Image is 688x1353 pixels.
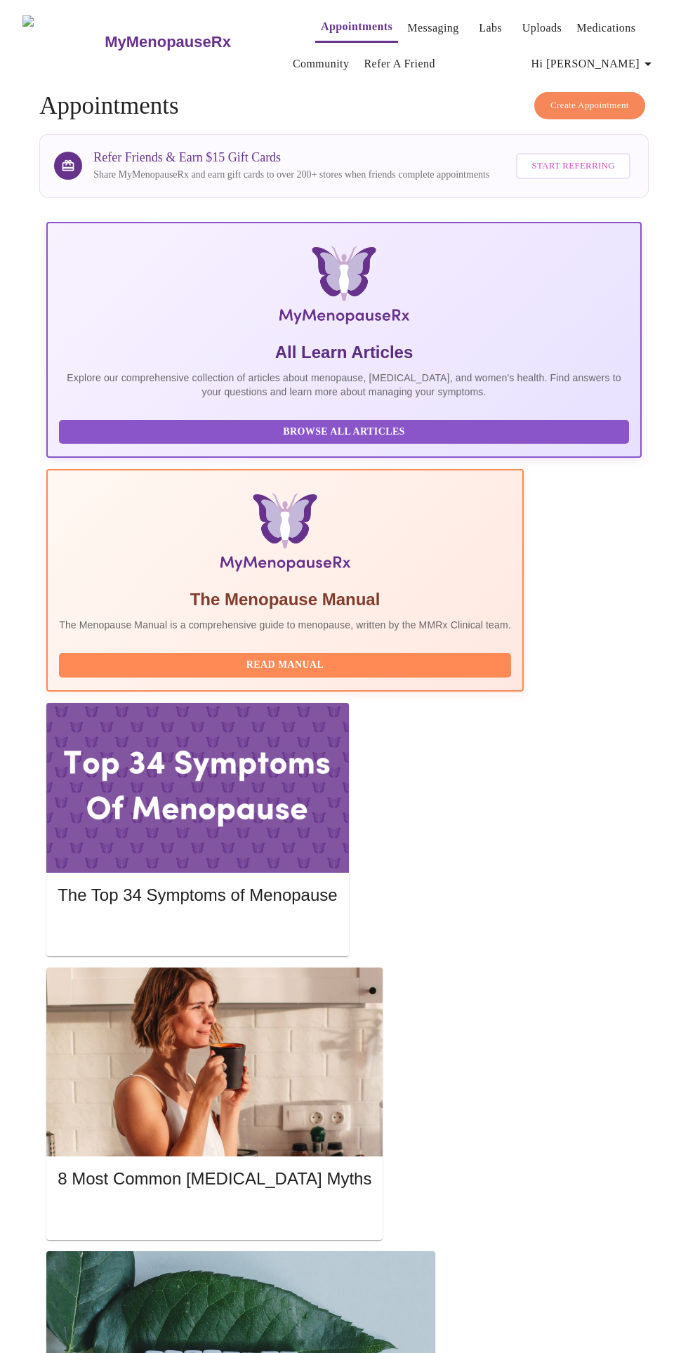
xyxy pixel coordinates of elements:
[58,924,340,936] a: Read More
[531,54,656,74] span: Hi [PERSON_NAME]
[468,14,513,42] button: Labs
[293,54,350,74] a: Community
[512,146,633,186] a: Start Referring
[59,618,511,632] p: The Menopause Manual is a comprehensive guide to menopause, written by the MMRx Clinical team.
[358,50,441,78] button: Refer a Friend
[58,1203,371,1228] button: Read More
[571,14,641,42] button: Medications
[59,425,633,437] a: Browse All Articles
[407,18,458,38] a: Messaging
[93,168,489,182] p: Share MyMenopauseRx and earn gift cards to over 200+ stores when friends complete appointments
[315,13,398,43] button: Appointments
[59,588,511,611] h5: The Menopause Manual
[59,420,629,444] button: Browse All Articles
[550,98,629,114] span: Create Appointment
[321,17,392,37] a: Appointments
[364,54,435,74] a: Refer a Friend
[59,653,511,678] button: Read Manual
[103,18,287,67] a: MyMenopauseRx
[59,371,629,399] p: Explore our comprehensive collection of articles about menopause, [MEDICAL_DATA], and women's hea...
[531,158,614,174] span: Start Referring
[526,50,662,78] button: Hi [PERSON_NAME]
[73,423,615,441] span: Browse All Articles
[59,658,515,670] a: Read Manual
[58,919,337,944] button: Read More
[58,1168,371,1190] h5: 8 Most Common [MEDICAL_DATA] Myths
[105,33,231,51] h3: MyMenopauseRx
[39,92,649,120] h4: Appointments
[59,341,629,364] h5: All Learn Articles
[22,15,103,68] img: MyMenopauseRx Logo
[72,923,323,940] span: Read More
[516,153,630,179] button: Start Referring
[576,18,635,38] a: Medications
[517,14,568,42] button: Uploads
[93,150,489,165] h3: Refer Friends & Earn $15 Gift Cards
[58,884,337,906] h5: The Top 34 Symptoms of Menopause
[522,18,562,38] a: Uploads
[287,50,355,78] button: Community
[534,92,645,119] button: Create Appointment
[73,656,497,674] span: Read Manual
[72,1207,357,1225] span: Read More
[58,1208,375,1220] a: Read More
[149,246,540,330] img: MyMenopauseRx Logo
[402,14,464,42] button: Messaging
[479,18,502,38] a: Labs
[131,493,439,577] img: Menopause Manual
